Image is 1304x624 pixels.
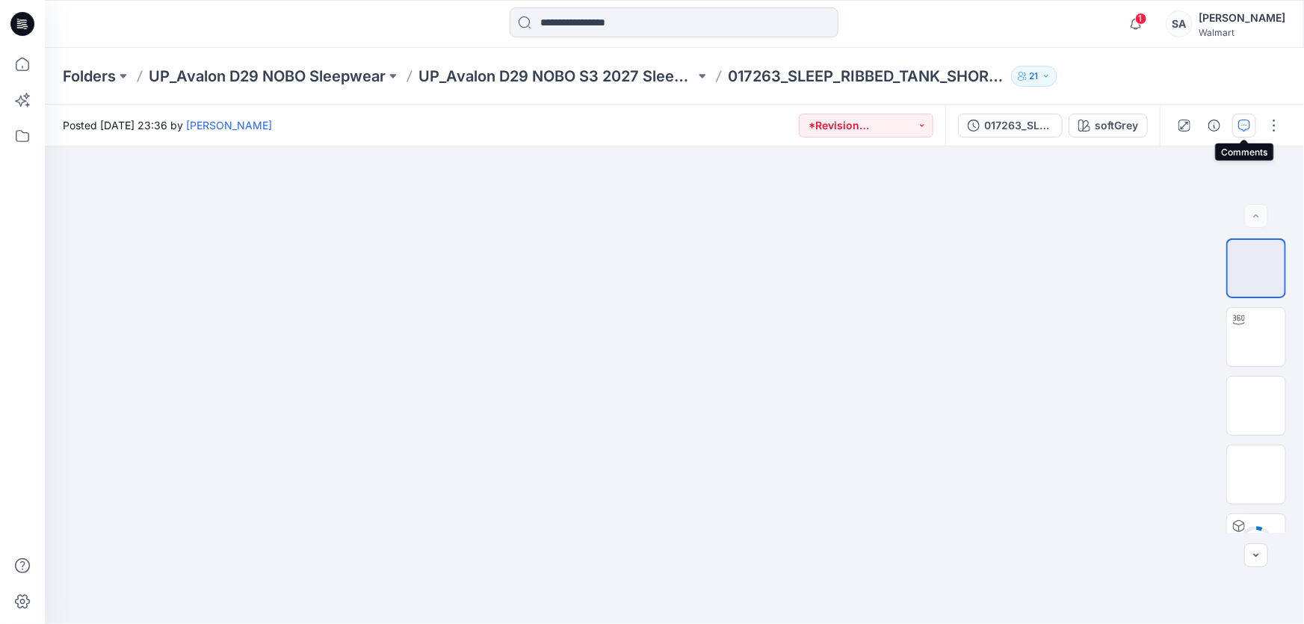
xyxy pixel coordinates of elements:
[1166,10,1193,37] div: SA
[63,117,272,133] span: Posted [DATE] 23:36 by
[1199,9,1285,27] div: [PERSON_NAME]
[984,117,1053,134] div: 017263_SLEEP_RIBBED_TANK_SHORTS_SET
[63,66,116,87] a: Folders
[418,66,695,87] a: UP_Avalon D29 NOBO S3 2027 Sleepwear
[1135,13,1147,25] span: 1
[1095,117,1138,134] div: softGrey
[1199,27,1285,38] div: Walmart
[1030,68,1039,84] p: 21
[1011,66,1057,87] button: 21
[1069,114,1148,138] button: softGrey
[728,66,1004,87] p: 017263_SLEEP_RIBBED_TANK_SHORTS_SET
[1202,114,1226,138] button: Details
[186,119,272,132] a: [PERSON_NAME]
[149,66,386,87] a: UP_Avalon D29 NOBO Sleepwear
[958,114,1063,138] button: 017263_SLEEP_RIBBED_TANK_SHORTS_SET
